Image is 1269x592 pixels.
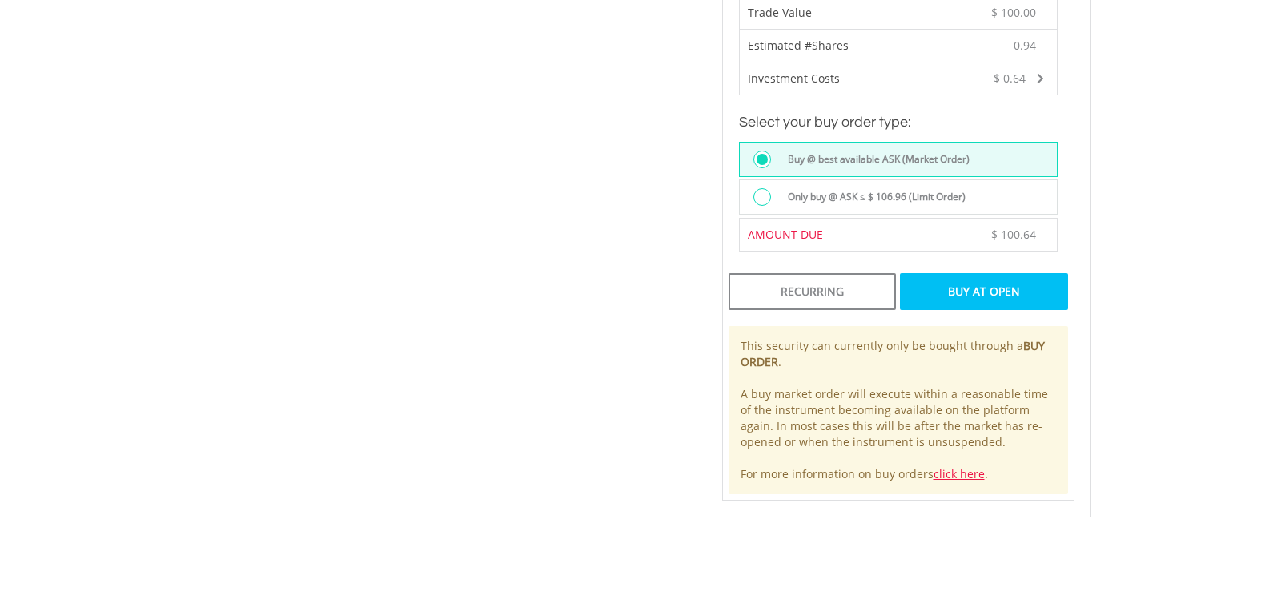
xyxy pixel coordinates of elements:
[934,466,985,481] a: click here
[991,5,1036,20] span: $ 100.00
[739,111,1058,134] h3: Select your buy order type:
[991,227,1036,242] span: $ 100.64
[729,273,896,310] div: Recurring
[1014,38,1036,54] span: 0.94
[748,227,823,242] span: AMOUNT DUE
[748,70,840,86] span: Investment Costs
[778,188,966,206] label: Only buy @ ASK ≤ $ 106.96 (Limit Order)
[778,151,970,168] label: Buy @ best available ASK (Market Order)
[729,326,1068,494] div: This security can currently only be bought through a . A buy market order will execute within a r...
[900,273,1067,310] div: Buy At Open
[748,38,849,53] span: Estimated #Shares
[741,338,1045,369] b: BUY ORDER
[994,70,1026,86] span: $ 0.64
[748,5,812,20] span: Trade Value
